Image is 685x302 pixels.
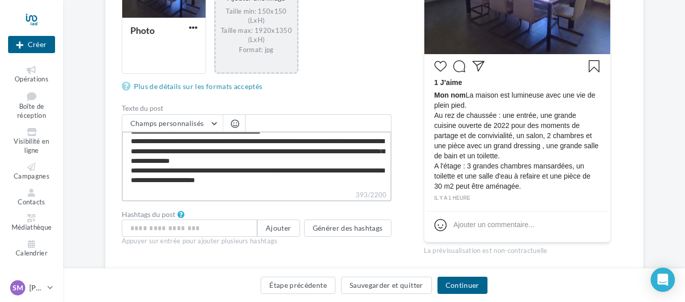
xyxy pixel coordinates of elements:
[122,190,392,201] label: 393/2200
[472,60,484,72] svg: Partager la publication
[434,90,600,191] span: La maison est lumineuse avec une vie de plein pied. Au rez de chaussée : une entrée, une grande c...
[8,36,55,53] button: Créer
[8,126,55,157] a: Visibilité en ligne
[16,249,47,257] span: Calendrier
[122,105,392,112] label: Texte du post
[8,36,55,53] div: Nouvelle campagne
[29,283,43,293] p: [PERSON_NAME]
[8,238,55,260] a: Calendrier
[13,283,23,293] span: SM
[434,219,447,231] svg: Emoji
[434,91,466,99] span: Mon nom
[8,161,55,183] a: Campagnes
[15,75,48,83] span: Opérations
[8,64,55,85] a: Opérations
[8,212,55,234] a: Médiathèque
[453,60,465,72] svg: Commenter
[14,172,50,180] span: Campagnes
[14,137,49,155] span: Visibilité en ligne
[122,80,267,93] a: Plus de détails sur les formats acceptés
[261,277,335,294] button: Étape précédente
[434,194,600,203] div: il y a 1 heure
[18,198,45,206] span: Contacts
[130,25,155,36] div: Photo
[304,220,392,237] button: Générer des hashtags
[424,242,611,255] div: La prévisualisation est non-contractuelle
[122,211,175,218] label: Hashtags du post
[8,187,55,208] a: Contacts
[122,115,223,132] button: Champs personnalisés
[434,77,600,90] div: 1 J’aime
[8,90,55,122] a: Boîte de réception
[8,278,55,297] a: SM [PERSON_NAME]
[651,268,675,292] div: Open Intercom Messenger
[434,60,447,72] svg: J’aime
[437,277,487,294] button: Continuer
[122,237,392,246] div: Appuyer sur entrée pour ajouter plusieurs hashtags
[453,220,534,230] div: Ajouter un commentaire...
[17,102,46,120] span: Boîte de réception
[588,60,600,72] svg: Enregistrer
[12,223,52,231] span: Médiathèque
[130,119,204,127] span: Champs personnalisés
[341,277,432,294] button: Sauvegarder et quitter
[257,220,300,237] button: Ajouter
